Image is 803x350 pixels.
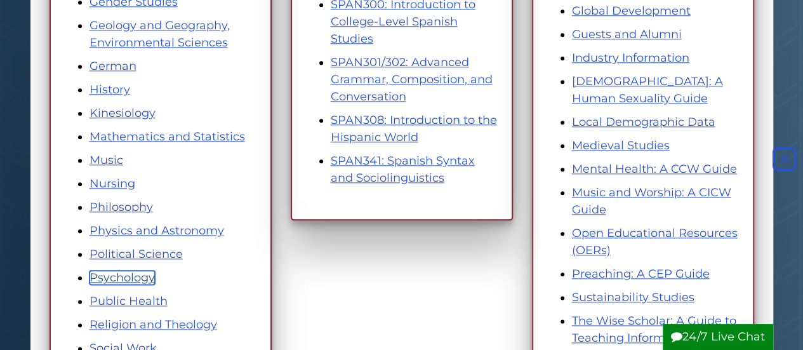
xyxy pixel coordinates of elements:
[90,83,130,97] a: History
[90,294,168,308] a: Public Health
[90,177,135,191] a: Nursing
[90,271,155,285] a: Psychology
[572,162,737,176] a: Mental Health: A CCW Guide
[90,247,183,261] a: Political Science
[572,27,682,41] a: Guests and Alumni
[572,115,715,129] a: Local Demographic Data
[572,138,670,152] a: Medieval Studies
[769,152,800,166] a: Back to Top
[572,185,731,217] a: Music and Worship: A CICW Guide
[90,200,153,214] a: Philosophy
[90,18,230,50] a: Geology and Geography, Environmental Sciences
[572,51,689,65] a: Industry Information
[663,324,773,350] button: 24/7 Live Chat
[90,318,217,332] a: Religion and Theology
[331,113,497,144] a: SPAN308: Introduction to the Hispanic World
[572,74,723,105] a: [DEMOGRAPHIC_DATA]: A Human Sexuality Guide
[90,153,123,167] a: Music
[572,4,691,18] a: Global Development
[572,226,738,257] a: Open Educational Resources (OERs)
[572,290,694,304] a: Sustainability Studies
[90,224,224,238] a: Physics and Astronomy
[331,55,493,104] a: SPAN301/302: Advanced Grammar, Composition, and Conversation
[572,267,710,281] a: Preaching: A CEP Guide
[90,106,156,120] a: Kinesiology
[90,130,245,144] a: Mathematics and Statistics
[90,59,136,73] a: German
[331,154,475,185] a: SPAN341: Spanish Syntax and Sociolinguistics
